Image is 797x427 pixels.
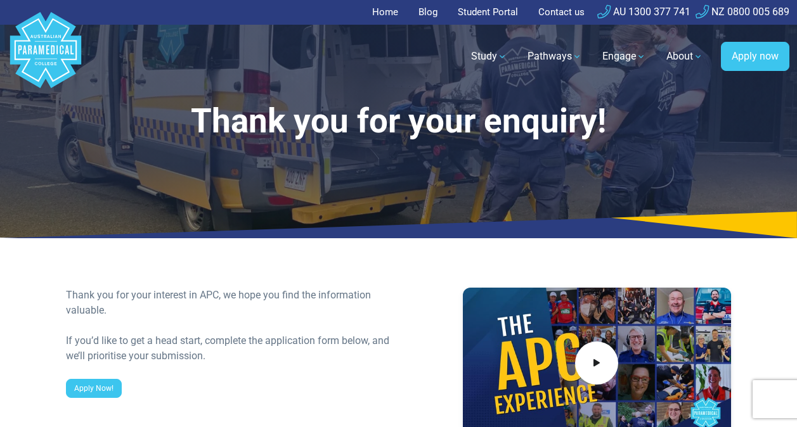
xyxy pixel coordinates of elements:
[66,379,122,398] a: Apply Now!
[721,42,789,71] a: Apply now
[520,39,590,74] a: Pathways
[463,39,515,74] a: Study
[66,333,391,364] div: If you’d like to get a head start, complete the application form below, and we’ll prioritise your...
[696,6,789,18] a: NZ 0800 005 689
[597,6,690,18] a: AU 1300 377 741
[659,39,711,74] a: About
[66,288,391,318] div: Thank you for your interest in APC, we hope you find the information valuable.
[8,25,84,89] a: Australian Paramedical College
[66,101,730,141] h1: Thank you for your enquiry!
[595,39,654,74] a: Engage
